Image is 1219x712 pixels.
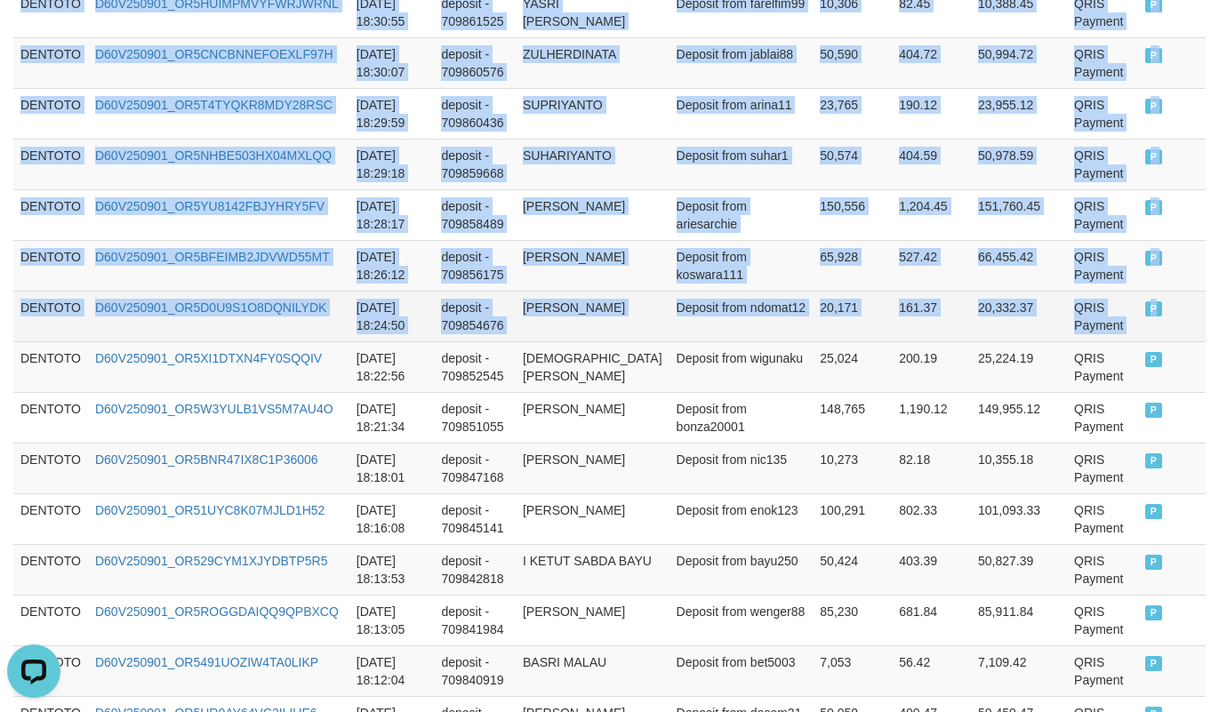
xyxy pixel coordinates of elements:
td: Deposit from wigunaku [670,341,814,392]
td: 50,978.59 [971,139,1067,189]
td: deposit - 709845141 [434,493,516,544]
td: 190.12 [892,88,971,139]
td: [DATE] 18:12:04 [349,645,435,696]
td: DENTOTO [13,392,88,443]
td: 404.59 [892,139,971,189]
td: QRIS Payment [1067,595,1137,645]
button: Open LiveChat chat widget [7,7,60,60]
a: D60V250901_OR5W3YULB1VS5M7AU4O [95,402,333,416]
td: DENTOTO [13,595,88,645]
td: 25,024 [813,341,892,392]
td: 56.42 [892,645,971,696]
td: 200.19 [892,341,971,392]
td: 101,093.33 [971,493,1067,544]
td: QRIS Payment [1067,341,1137,392]
td: [PERSON_NAME] [516,595,670,645]
td: 50,574 [813,139,892,189]
td: 82.18 [892,443,971,493]
td: Deposit from bonza20001 [670,392,814,443]
td: QRIS Payment [1067,443,1137,493]
td: 149,955.12 [971,392,1067,443]
td: Deposit from bet5003 [670,645,814,696]
td: [PERSON_NAME] [516,189,670,240]
td: [PERSON_NAME] [516,392,670,443]
td: 1,204.45 [892,189,971,240]
td: [PERSON_NAME] [516,493,670,544]
td: 148,765 [813,392,892,443]
a: D60V250901_OR5D0U9S1O8DQNILYDK [95,300,326,315]
td: deposit - 709841984 [434,595,516,645]
td: [DATE] 18:29:59 [349,88,435,139]
span: PAID [1145,200,1163,215]
a: D60V250901_OR5T4TYQKR8MDY28RSC [95,98,333,112]
td: 527.42 [892,240,971,291]
td: 403.39 [892,544,971,595]
td: deposit - 709852545 [434,341,516,392]
span: PAID [1145,656,1163,671]
td: 65,928 [813,240,892,291]
td: QRIS Payment [1067,493,1137,544]
td: [DATE] 18:28:17 [349,189,435,240]
td: deposit - 709860576 [434,37,516,88]
span: PAID [1145,352,1163,367]
td: 10,273 [813,443,892,493]
td: 85,230 [813,595,892,645]
td: [PERSON_NAME] [516,240,670,291]
a: D60V250901_OR5ROGGDAIQQ9QPBXCQ [95,604,339,619]
td: 10,355.18 [971,443,1067,493]
td: SUPRIYANTO [516,88,670,139]
td: QRIS Payment [1067,544,1137,595]
td: 50,590 [813,37,892,88]
span: PAID [1145,403,1163,418]
td: [DATE] 18:13:05 [349,595,435,645]
td: [DATE] 18:16:08 [349,493,435,544]
a: D60V250901_OR51UYC8K07MJLD1H52 [95,503,325,517]
span: PAID [1145,453,1163,468]
td: DENTOTO [13,443,88,493]
td: 50,827.39 [971,544,1067,595]
td: 23,955.12 [971,88,1067,139]
a: D60V250901_OR529CYM1XJYDBTP5R5 [95,554,327,568]
td: DENTOTO [13,88,88,139]
td: 7,053 [813,645,892,696]
td: Deposit from jablai88 [670,37,814,88]
td: Deposit from ariesarchie [670,189,814,240]
span: PAID [1145,251,1163,266]
td: DENTOTO [13,341,88,392]
td: 85,911.84 [971,595,1067,645]
a: D60V250901_OR5YU8142FBJYHRY5FV [95,199,325,213]
td: deposit - 709858489 [434,189,516,240]
td: Deposit from wenger88 [670,595,814,645]
td: I KETUT SABDA BAYU [516,544,670,595]
span: PAID [1145,99,1163,114]
a: D60V250901_OR5CNCBNNEFOEXLF97H [95,47,333,61]
td: 150,556 [813,189,892,240]
a: D60V250901_OR5BNR47IX8C1P36006 [95,452,318,467]
td: BASRI MALAU [516,645,670,696]
span: PAID [1145,301,1163,316]
td: Deposit from bayu250 [670,544,814,595]
td: deposit - 709854676 [434,291,516,341]
td: deposit - 709856175 [434,240,516,291]
td: Deposit from suhar1 [670,139,814,189]
a: D60V250901_OR5XI1DTXN4FY0SQQIV [95,351,322,365]
span: PAID [1145,504,1163,519]
td: 7,109.42 [971,645,1067,696]
td: deposit - 709859668 [434,139,516,189]
td: deposit - 709851055 [434,392,516,443]
td: 100,291 [813,493,892,544]
td: deposit - 709860436 [434,88,516,139]
td: 1,190.12 [892,392,971,443]
td: QRIS Payment [1067,645,1137,696]
td: 50,424 [813,544,892,595]
td: DENTOTO [13,189,88,240]
td: 50,994.72 [971,37,1067,88]
td: [DATE] 18:24:50 [349,291,435,341]
td: [PERSON_NAME] [516,291,670,341]
td: SUHARIYANTO [516,139,670,189]
td: 66,455.42 [971,240,1067,291]
td: DENTOTO [13,291,88,341]
td: DENTOTO [13,544,88,595]
td: 404.72 [892,37,971,88]
td: QRIS Payment [1067,240,1137,291]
